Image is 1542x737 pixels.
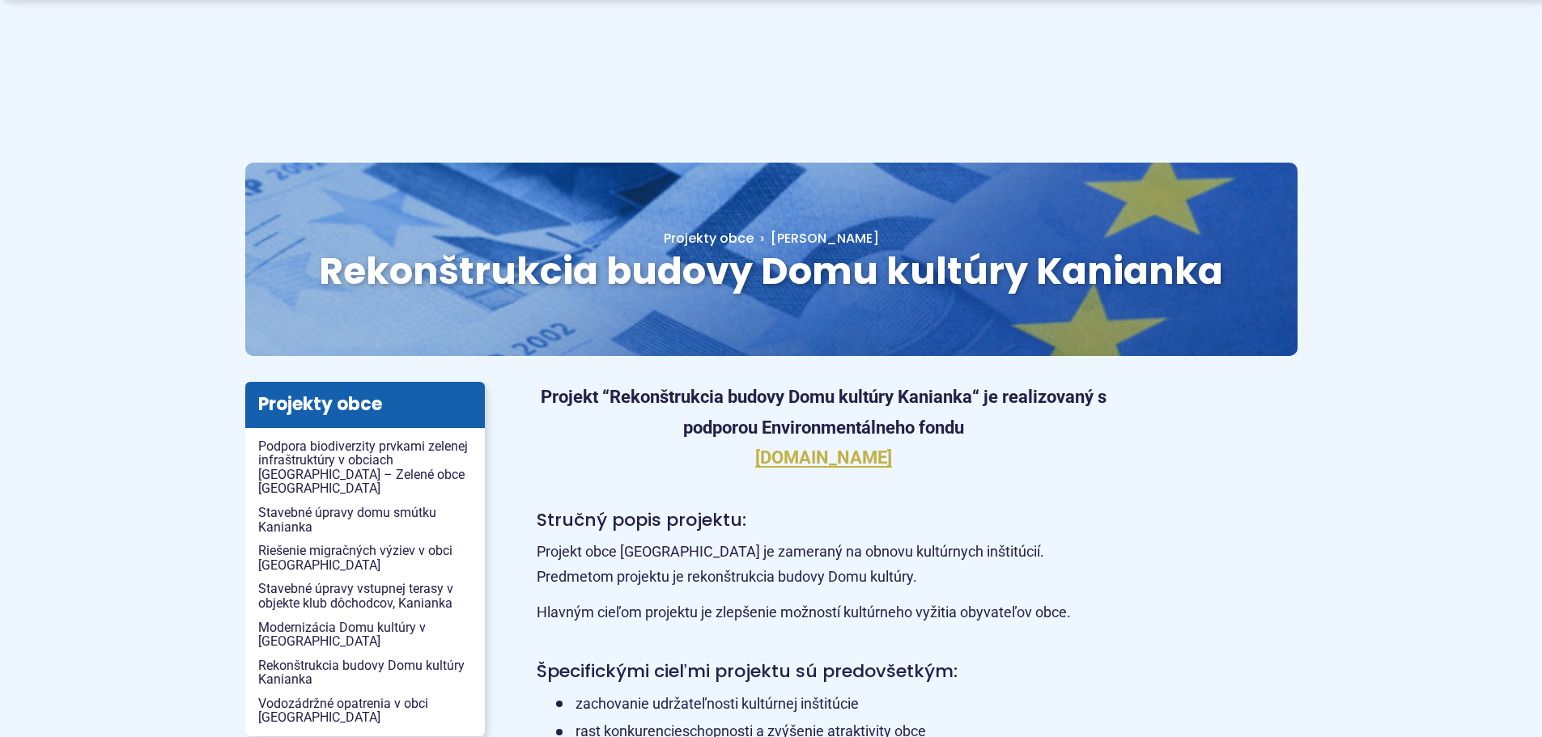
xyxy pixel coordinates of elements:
[245,577,485,615] a: Stavebné úpravy vstupnej terasy v objekte klub dôchodcov, Kanianka
[556,692,1111,717] li: zachovanie udržateľnosti kultúrnej inštitúcie
[664,229,754,248] a: Projekty obce
[245,434,485,501] a: Podpora biodiverzity prvkami zelenej infraštruktúry v obciach [GEOGRAPHIC_DATA] – Zelené obce [GE...
[537,600,1111,625] p: Hlavným cieľom projektu je zlepšenie možností kultúrneho vyžitia obyvateľov obce.
[258,654,472,692] span: Rekonštrukcia budovy Domu kultúry Kanianka
[245,382,485,427] h3: Projekty obce
[245,501,485,539] a: Stavebné úpravy domu smútku Kanianka
[245,539,485,577] a: Riešenie migračných výziev v obci [GEOGRAPHIC_DATA]
[537,507,746,532] span: Stručný popis projektu:
[537,540,1111,589] p: Projekt obce [GEOGRAPHIC_DATA] je zameraný na obnovu kultúrnych inštitúcií. Predmetom projektu je...
[245,654,485,692] a: Rekonštrukcia budovy Domu kultúry Kanianka
[258,539,472,577] span: Riešenie migračných výziev v obci [GEOGRAPHIC_DATA]
[258,616,472,654] span: Modernizácia Domu kultúry v [GEOGRAPHIC_DATA]
[245,616,485,654] a: Modernizácia Domu kultúry v [GEOGRAPHIC_DATA]
[754,229,879,248] a: [PERSON_NAME]
[771,229,879,248] span: [PERSON_NAME]
[258,577,472,615] span: Stavebné úpravy vstupnej terasy v objekte klub dôchodcov, Kanianka
[258,692,472,730] span: Vodozádržné opatrenia v obci [GEOGRAPHIC_DATA]
[319,245,1223,297] span: Rekonštrukcia budovy Domu kultúry Kanianka
[258,501,472,539] span: Stavebné úpravy domu smútku Kanianka
[245,692,485,730] a: Vodozádržné opatrenia v obci [GEOGRAPHIC_DATA]
[755,447,892,468] a: [DOMAIN_NAME]
[258,434,472,501] span: Podpora biodiverzity prvkami zelenej infraštruktúry v obciach [GEOGRAPHIC_DATA] – Zelené obce [GE...
[541,387,1107,437] strong: Projekt “Rekonštrukcia budovy Domu kultúry Kanianka“ je realizovaný s podporou Environmentálneho ...
[537,659,958,684] span: Špecifickými cieľmi projektu sú predovšetkým:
